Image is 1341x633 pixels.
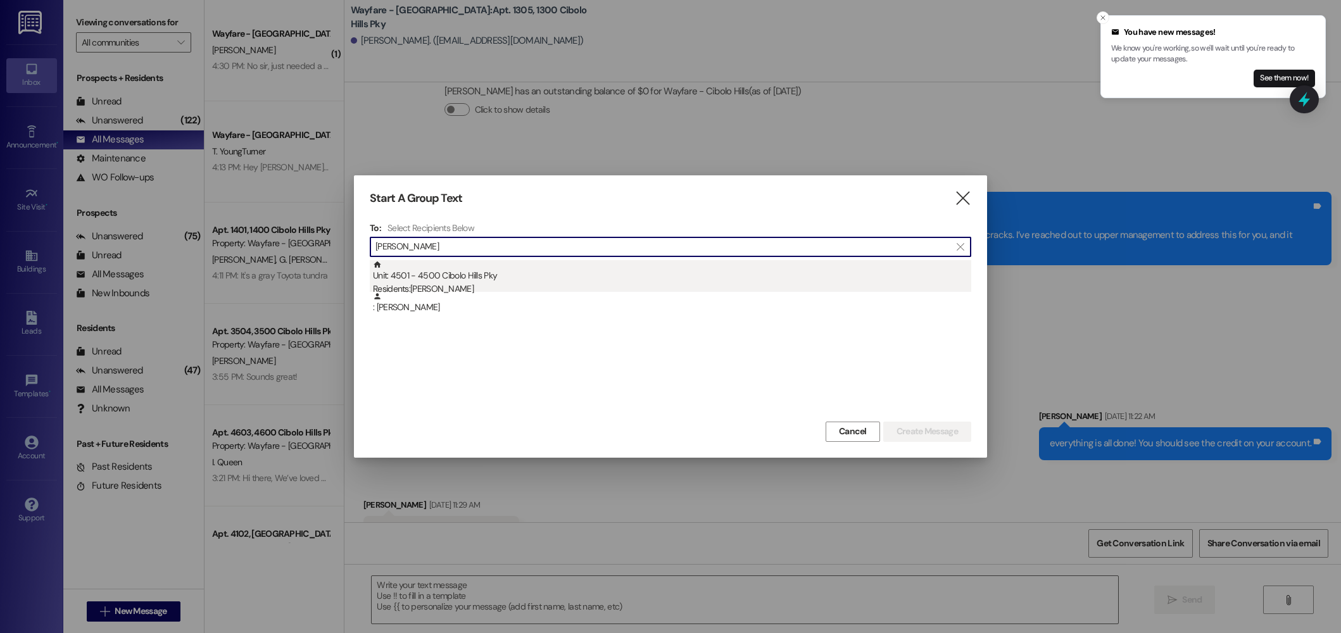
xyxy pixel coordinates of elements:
h3: Start A Group Text [370,191,462,206]
div: Residents: [PERSON_NAME] [373,282,971,296]
span: Create Message [897,425,958,438]
div: : [PERSON_NAME] [373,292,971,314]
div: : [PERSON_NAME] [370,292,971,323]
i:  [957,242,964,252]
button: See them now! [1254,70,1315,87]
button: Clear text [950,237,971,256]
div: Unit: 4501 - 4500 Cibolo Hills PkyResidents:[PERSON_NAME] [370,260,971,292]
i:  [954,192,971,205]
button: Close toast [1097,11,1109,24]
div: You have new messages! [1111,26,1315,39]
input: Search for any contact or apartment [375,238,950,256]
h3: To: [370,222,381,234]
span: Cancel [839,425,867,438]
button: Create Message [883,422,971,442]
div: Unit: 4501 - 4500 Cibolo Hills Pky [373,260,971,296]
h4: Select Recipients Below [387,222,474,234]
button: Cancel [826,422,880,442]
p: We know you're working, so we'll wait until you're ready to update your messages. [1111,43,1315,65]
